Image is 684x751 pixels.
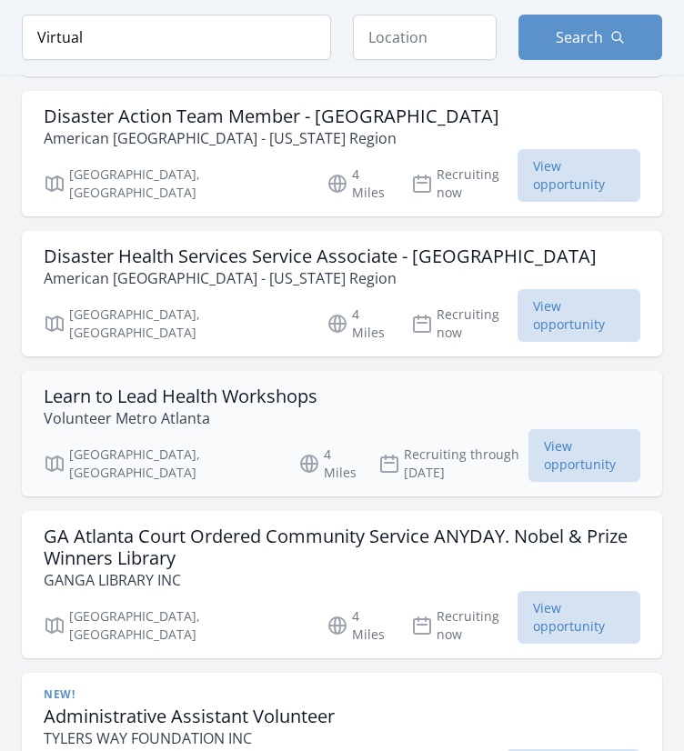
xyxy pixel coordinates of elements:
[44,267,597,289] p: American [GEOGRAPHIC_DATA] - [US_STATE] Region
[44,386,317,407] h3: Learn to Lead Health Workshops
[411,607,518,644] p: Recruiting now
[44,569,640,591] p: GANGA LIBRARY INC
[22,15,331,60] input: Keyword
[518,591,640,644] span: View opportunity
[44,727,335,749] p: TYLERS WAY FOUNDATION INC
[22,91,662,216] a: Disaster Action Team Member - [GEOGRAPHIC_DATA] American [GEOGRAPHIC_DATA] - [US_STATE] Region [G...
[44,446,277,482] p: [GEOGRAPHIC_DATA], [GEOGRAPHIC_DATA]
[44,526,640,569] h3: GA Atlanta Court Ordered Community Service ANYDAY. Nobel & Prize Winners Library
[327,607,389,644] p: 4 Miles
[44,407,317,429] p: Volunteer Metro Atlanta
[44,706,335,727] h3: Administrative Assistant Volunteer
[22,511,662,658] a: GA Atlanta Court Ordered Community Service ANYDAY. Nobel & Prize Winners Library GANGA LIBRARY IN...
[44,105,499,127] h3: Disaster Action Team Member - [GEOGRAPHIC_DATA]
[353,15,497,60] input: Location
[44,305,305,342] p: [GEOGRAPHIC_DATA], [GEOGRAPHIC_DATA]
[327,165,389,202] p: 4 Miles
[378,446,528,482] p: Recruiting through [DATE]
[22,231,662,356] a: Disaster Health Services Service Associate - [GEOGRAPHIC_DATA] American [GEOGRAPHIC_DATA] - [US_S...
[44,245,597,267] h3: Disaster Health Services Service Associate - [GEOGRAPHIC_DATA]
[44,165,305,202] p: [GEOGRAPHIC_DATA], [GEOGRAPHIC_DATA]
[44,607,305,644] p: [GEOGRAPHIC_DATA], [GEOGRAPHIC_DATA]
[22,371,662,496] a: Learn to Lead Health Workshops Volunteer Metro Atlanta [GEOGRAPHIC_DATA], [GEOGRAPHIC_DATA] 4 Mil...
[556,26,603,48] span: Search
[528,429,640,482] span: View opportunity
[518,149,640,202] span: View opportunity
[327,305,389,342] p: 4 Miles
[411,305,518,342] p: Recruiting now
[44,127,499,149] p: American [GEOGRAPHIC_DATA] - [US_STATE] Region
[518,289,640,342] span: View opportunity
[518,15,662,60] button: Search
[44,687,75,702] span: New!
[411,165,518,202] p: Recruiting now
[298,446,357,482] p: 4 Miles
